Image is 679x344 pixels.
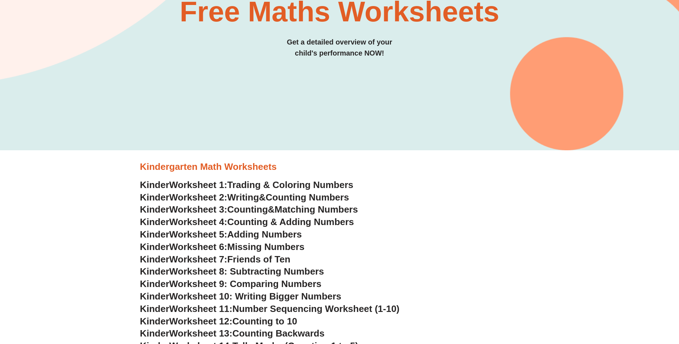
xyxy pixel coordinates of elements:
[140,254,169,265] span: Kinder
[140,192,169,203] span: Kinder
[169,241,227,252] span: Worksheet 6:
[169,204,227,215] span: Worksheet 3:
[232,316,297,327] span: Counting to 10
[169,303,232,314] span: Worksheet 11:
[140,204,358,215] a: KinderWorksheet 3:Counting&Matching Numbers
[140,291,169,302] span: Kinder
[140,229,302,240] a: KinderWorksheet 5:Adding Numbers
[140,241,305,252] a: KinderWorksheet 6:Missing Numbers
[140,161,539,173] h3: Kindergarten Math Worksheets
[169,266,324,277] span: Worksheet 8: Subtracting Numbers
[227,254,290,265] span: Friends of Ten
[140,266,324,277] a: KinderWorksheet 8: Subtracting Numbers
[169,278,322,289] span: Worksheet 9: Comparing Numbers
[227,217,354,227] span: Counting & Adding Numbers
[140,241,169,252] span: Kinder
[169,291,341,302] span: Worksheet 10: Writing Bigger Numbers
[232,303,400,314] span: Number Sequencing Worksheet (1-10)
[55,37,625,59] h3: Get a detailed overview of your child's performance NOW!
[140,303,169,314] span: Kinder
[140,179,169,190] span: Kinder
[266,192,349,203] span: Counting Numbers
[140,316,169,327] span: Kinder
[140,217,169,227] span: Kinder
[140,328,169,339] span: Kinder
[560,264,679,344] iframe: Chat Widget
[227,192,259,203] span: Writing
[169,328,232,339] span: Worksheet 13:
[140,179,354,190] a: KinderWorksheet 1:Trading & Coloring Numbers
[140,278,322,289] a: KinderWorksheet 9: Comparing Numbers
[140,278,169,289] span: Kinder
[169,179,227,190] span: Worksheet 1:
[169,254,227,265] span: Worksheet 7:
[227,229,302,240] span: Adding Numbers
[169,217,227,227] span: Worksheet 4:
[227,241,305,252] span: Missing Numbers
[227,204,268,215] span: Counting
[169,229,227,240] span: Worksheet 5:
[227,179,354,190] span: Trading & Coloring Numbers
[274,204,358,215] span: Matching Numbers
[169,316,232,327] span: Worksheet 12:
[140,254,290,265] a: KinderWorksheet 7:Friends of Ten
[140,204,169,215] span: Kinder
[140,291,341,302] a: KinderWorksheet 10: Writing Bigger Numbers
[140,192,349,203] a: KinderWorksheet 2:Writing&Counting Numbers
[232,328,324,339] span: Counting Backwards
[140,229,169,240] span: Kinder
[140,217,354,227] a: KinderWorksheet 4:Counting & Adding Numbers
[140,266,169,277] span: Kinder
[169,192,227,203] span: Worksheet 2:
